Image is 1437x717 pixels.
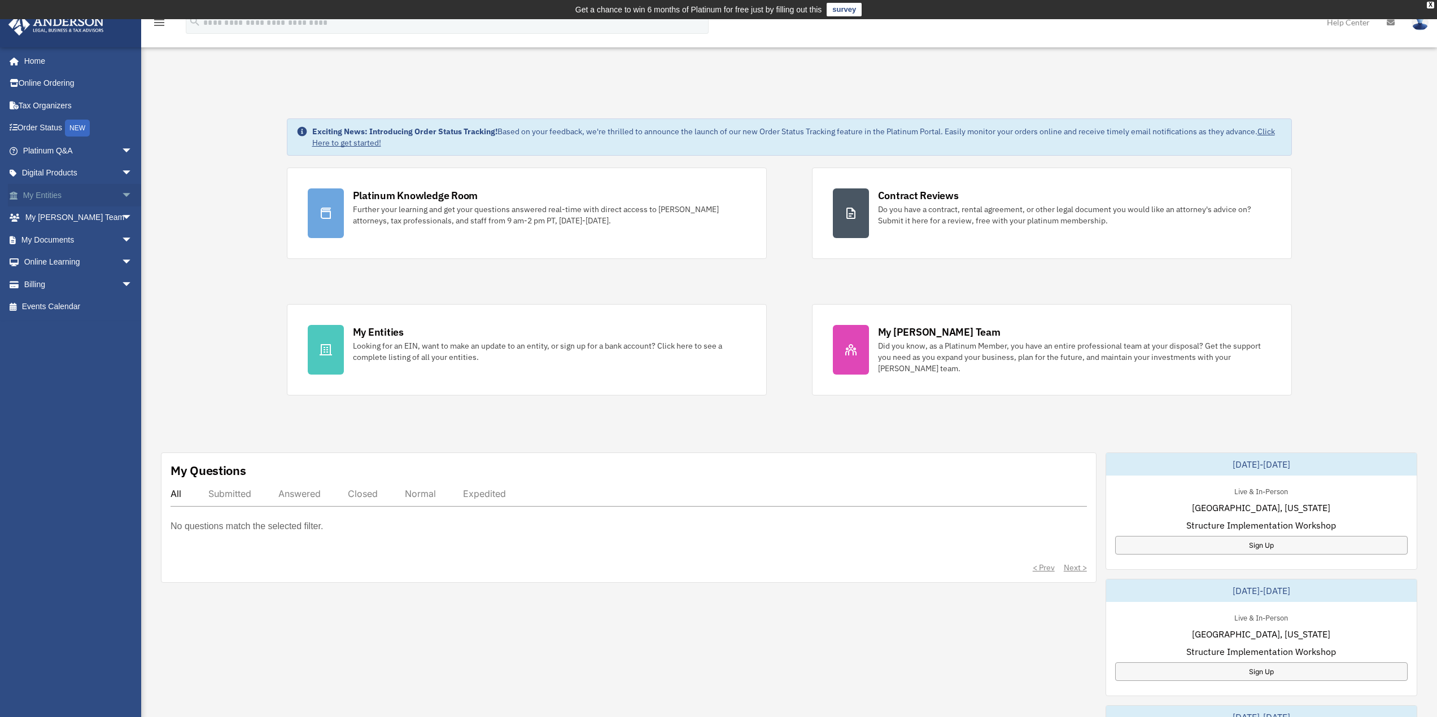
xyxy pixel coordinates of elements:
div: Looking for an EIN, want to make an update to an entity, or sign up for a bank account? Click her... [353,340,746,363]
a: Tax Organizers [8,94,150,117]
div: Closed [348,488,378,499]
span: arrow_drop_down [121,184,144,207]
a: Order StatusNEW [8,117,150,140]
div: NEW [65,120,90,137]
a: Digital Productsarrow_drop_down [8,162,150,184]
span: [GEOGRAPHIC_DATA], [US_STATE] [1192,501,1330,514]
div: [DATE]-[DATE] [1106,453,1417,476]
div: Live & In-Person [1225,611,1297,623]
a: My [PERSON_NAME] Team Did you know, as a Platinum Member, you have an entire professional team at... [812,304,1292,395]
span: arrow_drop_down [121,251,144,274]
strong: Exciting News: Introducing Order Status Tracking! [312,126,497,137]
a: My Documentsarrow_drop_down [8,228,150,251]
div: Live & In-Person [1225,485,1297,496]
a: Contract Reviews Do you have a contract, rental agreement, or other legal document you would like... [812,168,1292,259]
img: Anderson Advisors Platinum Portal [5,14,107,36]
div: close [1427,2,1434,8]
a: Online Learningarrow_drop_down [8,251,150,274]
span: arrow_drop_down [121,228,144,252]
div: Do you have a contract, rental agreement, or other legal document you would like an attorney's ad... [878,204,1271,226]
div: Submitted [208,488,251,499]
img: User Pic [1412,14,1429,30]
a: Billingarrow_drop_down [8,273,150,296]
div: My [PERSON_NAME] Team [878,325,1001,339]
i: search [189,15,201,28]
div: My Questions [171,462,246,479]
div: All [171,488,181,499]
a: Click Here to get started! [312,126,1275,148]
div: Further your learning and get your questions answered real-time with direct access to [PERSON_NAM... [353,204,746,226]
a: My [PERSON_NAME] Teamarrow_drop_down [8,206,150,229]
a: Platinum Q&Aarrow_drop_down [8,139,150,162]
p: No questions match the selected filter. [171,518,323,534]
a: My Entities Looking for an EIN, want to make an update to an entity, or sign up for a bank accoun... [287,304,767,395]
a: menu [152,20,166,29]
span: arrow_drop_down [121,273,144,296]
div: Expedited [463,488,506,499]
span: arrow_drop_down [121,139,144,162]
a: My Entitiesarrow_drop_down [8,184,150,206]
a: survey [827,3,862,16]
div: Platinum Knowledge Room [353,188,478,203]
div: Based on your feedback, we're thrilled to announce the launch of our new Order Status Tracking fe... [312,126,1282,148]
a: Platinum Knowledge Room Further your learning and get your questions answered real-time with dire... [287,168,767,259]
a: Sign Up [1115,662,1408,681]
span: Structure Implementation Workshop [1186,518,1336,532]
div: Normal [405,488,436,499]
span: [GEOGRAPHIC_DATA], [US_STATE] [1192,627,1330,641]
a: Home [8,50,144,72]
div: Did you know, as a Platinum Member, you have an entire professional team at your disposal? Get th... [878,340,1271,374]
div: Get a chance to win 6 months of Platinum for free just by filling out this [575,3,822,16]
div: Contract Reviews [878,188,959,203]
i: menu [152,16,166,29]
div: Answered [278,488,321,499]
a: Online Ordering [8,72,150,95]
span: arrow_drop_down [121,206,144,230]
a: Events Calendar [8,296,150,318]
span: arrow_drop_down [121,162,144,185]
span: Structure Implementation Workshop [1186,645,1336,658]
a: Sign Up [1115,536,1408,555]
div: [DATE]-[DATE] [1106,579,1417,602]
div: My Entities [353,325,404,339]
